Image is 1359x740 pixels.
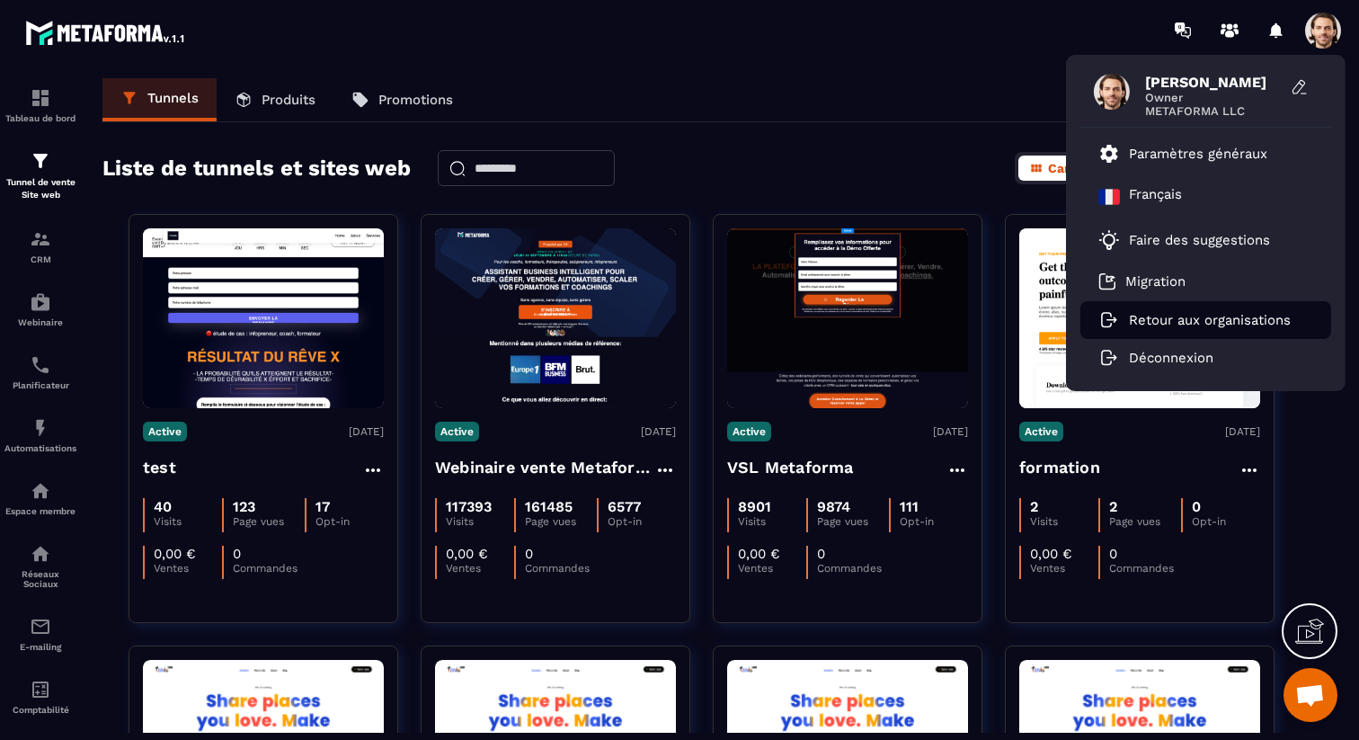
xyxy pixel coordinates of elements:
[1129,350,1213,366] p: Déconnexion
[143,422,187,441] p: Active
[102,78,217,121] a: Tunnels
[446,498,492,515] p: 117393
[446,562,514,575] p: Ventes
[1030,546,1072,562] p: 0,00 €
[315,515,384,528] p: Opt-in
[143,455,176,480] h4: test
[1048,161,1082,175] span: Carte
[4,176,76,201] p: Tunnel de vente Site web
[446,515,514,528] p: Visits
[900,515,968,528] p: Opt-in
[435,422,479,441] p: Active
[4,642,76,652] p: E-mailing
[817,562,885,575] p: Commandes
[727,455,854,480] h4: VSL Metaforma
[4,380,76,390] p: Planificateur
[1019,228,1260,408] img: image
[1129,146,1267,162] p: Paramètres généraux
[1030,515,1098,528] p: Visits
[4,254,76,264] p: CRM
[30,417,51,439] img: automations
[1129,186,1182,208] p: Français
[1019,455,1100,480] h4: formation
[30,543,51,565] img: social-network
[147,90,199,106] p: Tunnels
[4,467,76,530] a: automationsautomationsEspace membre
[727,422,771,441] p: Active
[4,215,76,278] a: formationformationCRM
[30,228,51,250] img: formation
[233,515,304,528] p: Page vues
[378,92,453,108] p: Promotions
[4,602,76,665] a: emailemailE-mailing
[1145,104,1280,118] span: METAFORMA LLC
[217,78,333,121] a: Produits
[738,515,806,528] p: Visits
[525,515,596,528] p: Page vues
[4,705,76,715] p: Comptabilité
[349,425,384,438] p: [DATE]
[30,87,51,109] img: formation
[1019,422,1063,441] p: Active
[435,455,654,480] h4: Webinaire vente Metaforma
[4,404,76,467] a: automationsautomationsAutomatisations
[154,562,222,575] p: Ventes
[1145,91,1280,104] span: Owner
[817,546,825,562] p: 0
[1109,515,1180,528] p: Page vues
[727,228,968,408] img: image
[30,679,51,700] img: accountant
[30,616,51,637] img: email
[641,425,676,438] p: [DATE]
[4,317,76,327] p: Webinaire
[1109,498,1117,515] p: 2
[233,562,301,575] p: Commandes
[4,443,76,453] p: Automatisations
[4,278,76,341] a: automationsautomationsWebinaire
[30,354,51,376] img: scheduler
[738,562,806,575] p: Ventes
[1283,668,1337,722] a: Ouvrir le chat
[30,150,51,172] img: formation
[525,546,533,562] p: 0
[435,228,676,408] img: image
[738,546,780,562] p: 0,00 €
[4,530,76,602] a: social-networksocial-networkRéseaux Sociaux
[4,113,76,123] p: Tableau de bord
[333,78,471,121] a: Promotions
[525,562,593,575] p: Commandes
[1145,74,1280,91] span: [PERSON_NAME]
[233,546,241,562] p: 0
[1098,312,1291,328] a: Retour aux organisations
[900,498,919,515] p: 111
[262,92,315,108] p: Produits
[154,546,196,562] p: 0,00 €
[4,506,76,516] p: Espace membre
[30,480,51,502] img: automations
[154,515,222,528] p: Visits
[608,515,676,528] p: Opt-in
[154,498,172,515] p: 40
[1192,498,1201,515] p: 0
[608,498,641,515] p: 6577
[1098,272,1186,290] a: Migration
[933,425,968,438] p: [DATE]
[1030,562,1098,575] p: Ventes
[738,498,771,515] p: 8901
[233,498,255,515] p: 123
[446,546,488,562] p: 0,00 €
[4,341,76,404] a: schedulerschedulerPlanificateur
[1192,515,1260,528] p: Opt-in
[143,228,384,408] img: image
[1129,232,1270,248] p: Faire des suggestions
[1129,312,1291,328] p: Retour aux organisations
[1109,546,1117,562] p: 0
[315,498,330,515] p: 17
[4,74,76,137] a: formationformationTableau de bord
[1125,273,1186,290] p: Migration
[4,137,76,215] a: formationformationTunnel de vente Site web
[525,498,573,515] p: 161485
[4,665,76,728] a: accountantaccountantComptabilité
[4,569,76,589] p: Réseaux Sociaux
[817,498,850,515] p: 9874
